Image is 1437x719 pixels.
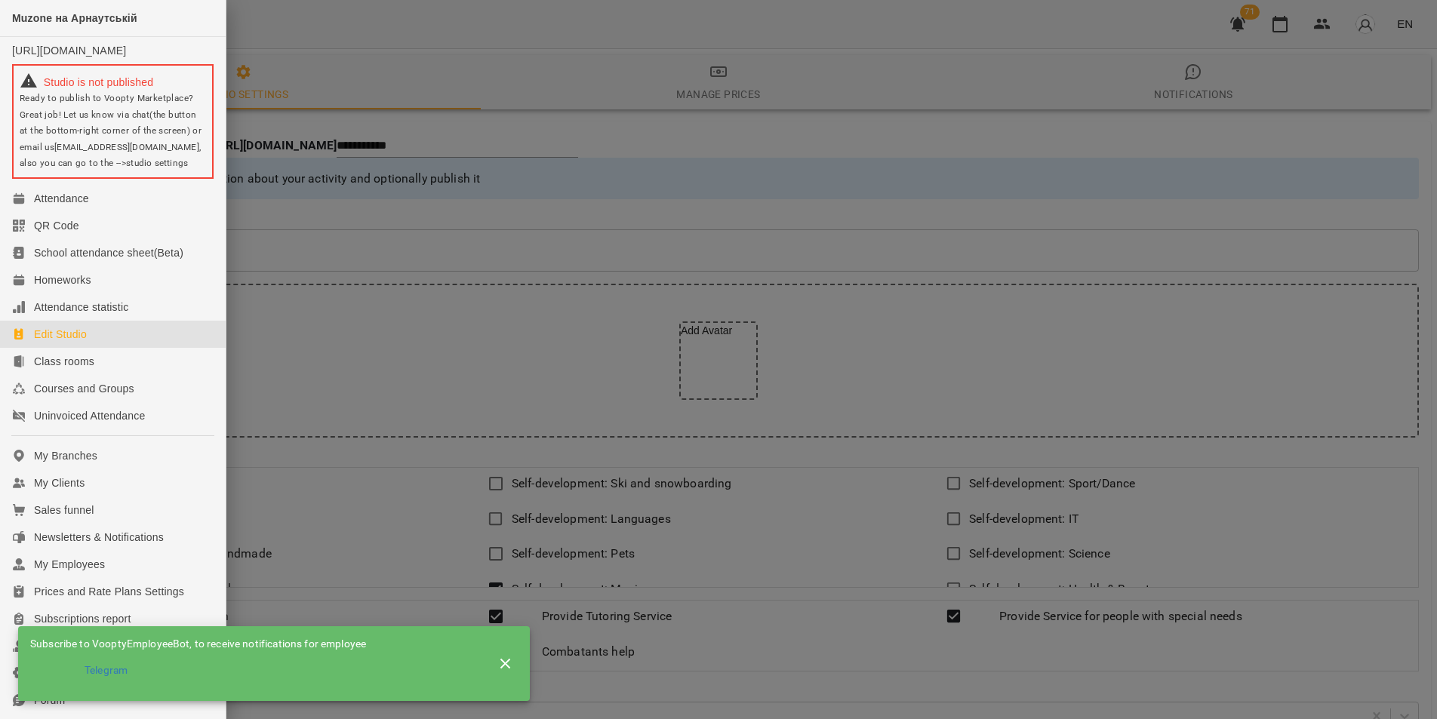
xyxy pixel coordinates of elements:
div: Studio is not published [20,72,206,90]
div: School attendance sheet(Beta) [34,245,183,260]
div: Subscribe to VooptyEmployeeBot, to receive notifications for employee [30,637,475,652]
div: Sales funnel [34,502,94,518]
div: Homeworks [34,272,91,287]
a: studio settings [126,158,188,168]
div: Attendance [34,191,89,206]
div: My Clients [34,475,85,490]
div: Newsletters & Notifications [34,530,164,545]
div: Courses and Groups [34,381,134,396]
div: Edit Studio [34,327,87,342]
a: [URL][DOMAIN_NAME] [12,45,126,57]
div: Class rooms [34,354,94,369]
div: QR Code [34,218,79,233]
li: Telegram [30,657,475,684]
div: Attendance statistic [34,300,128,315]
span: Muzone на Арнаутській [12,12,137,24]
div: Uninvoiced Attendance [34,408,145,423]
div: Subscriptions report [34,611,131,626]
div: My Employees [34,557,105,572]
a: [EMAIL_ADDRESS][DOMAIN_NAME] [54,142,199,152]
div: My Branches [34,448,97,463]
span: Ready to publish to Voopty Marketplace? Great job! Let us know via chat(the button at the bottom-... [20,93,202,168]
div: Prices and Rate Plans Settings [34,584,184,599]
